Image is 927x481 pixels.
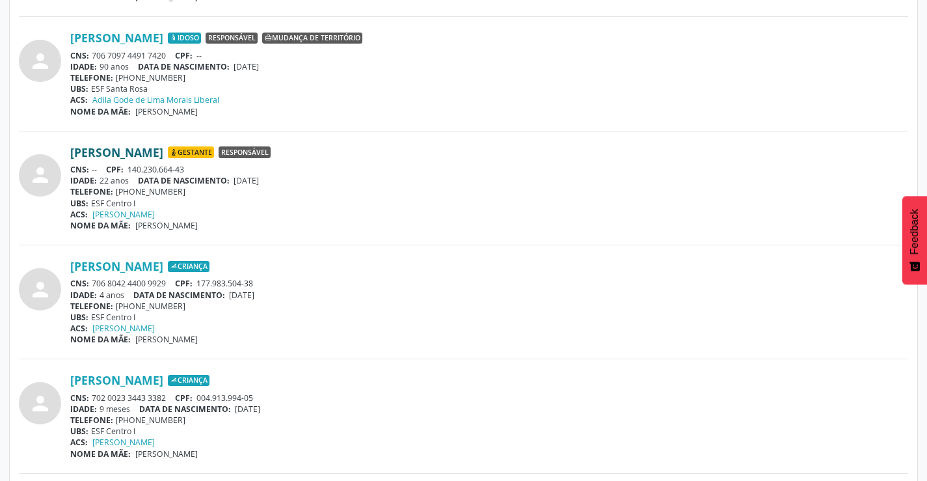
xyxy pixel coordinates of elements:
[70,312,908,323] div: ESF Centro I
[70,186,908,197] div: [PHONE_NUMBER]
[70,198,88,209] span: UBS:
[70,83,908,94] div: ESF Santa Rosa
[196,392,253,404] span: 004.913.994-05
[92,437,155,448] a: [PERSON_NAME]
[70,448,131,460] span: NOME DA MÃE:
[219,146,271,158] span: Responsável
[106,164,124,175] span: CPF:
[206,33,258,44] span: Responsável
[70,437,88,448] span: ACS:
[70,220,131,231] span: NOME DA MÃE:
[70,198,908,209] div: ESF Centro I
[909,209,920,254] span: Feedback
[70,415,908,426] div: [PHONE_NUMBER]
[70,259,163,273] a: [PERSON_NAME]
[175,392,193,404] span: CPF:
[70,175,908,186] div: 22 anos
[70,164,908,175] div: --
[70,392,908,404] div: 702 0023 3443 3382
[70,83,88,94] span: UBS:
[135,334,198,345] span: [PERSON_NAME]
[70,404,908,415] div: 9 meses
[70,426,88,437] span: UBS:
[92,209,155,220] a: [PERSON_NAME]
[92,323,155,334] a: [PERSON_NAME]
[175,50,193,61] span: CPF:
[70,94,88,105] span: ACS:
[139,404,231,415] span: DATA DE NASCIMENTO:
[70,334,131,345] span: NOME DA MÃE:
[234,175,259,186] span: [DATE]
[70,72,113,83] span: TELEFONE:
[70,61,908,72] div: 90 anos
[229,290,254,301] span: [DATE]
[128,164,184,175] span: 140.230.664-43
[70,72,908,83] div: [PHONE_NUMBER]
[138,175,230,186] span: DATA DE NASCIMENTO:
[70,426,908,437] div: ESF Centro I
[29,278,52,301] i: person
[29,49,52,73] i: person
[92,94,219,105] a: Adila Gode de Lima Morais Liberal
[70,301,908,312] div: [PHONE_NUMBER]
[70,61,97,72] span: IDADE:
[70,312,88,323] span: UBS:
[70,373,163,387] a: [PERSON_NAME]
[902,196,927,284] button: Feedback - Mostrar pesquisa
[70,186,113,197] span: TELEFONE:
[70,278,908,289] div: 706 8042 4400 9929
[138,61,230,72] span: DATA DE NASCIMENTO:
[196,278,253,289] span: 177.983.504-38
[70,392,89,404] span: CNS:
[70,278,89,289] span: CNS:
[196,50,202,61] span: --
[70,415,113,426] span: TELEFONE:
[70,175,97,186] span: IDADE:
[70,404,97,415] span: IDADE:
[70,50,908,61] div: 706 7097 4491 7420
[29,392,52,415] i: person
[70,50,89,61] span: CNS:
[70,290,97,301] span: IDADE:
[168,146,214,158] span: Gestante
[70,290,908,301] div: 4 anos
[175,278,193,289] span: CPF:
[70,106,131,117] span: NOME DA MÃE:
[70,323,88,334] span: ACS:
[70,145,163,159] a: [PERSON_NAME]
[262,33,362,44] span: Mudança de território
[135,106,198,117] span: [PERSON_NAME]
[133,290,225,301] span: DATA DE NASCIMENTO:
[168,33,201,44] span: Idoso
[168,375,209,387] span: Criança
[168,261,209,273] span: Criança
[135,448,198,460] span: [PERSON_NAME]
[70,164,89,175] span: CNS:
[29,163,52,187] i: person
[135,220,198,231] span: [PERSON_NAME]
[70,31,163,45] a: [PERSON_NAME]
[235,404,260,415] span: [DATE]
[70,301,113,312] span: TELEFONE:
[234,61,259,72] span: [DATE]
[70,209,88,220] span: ACS:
